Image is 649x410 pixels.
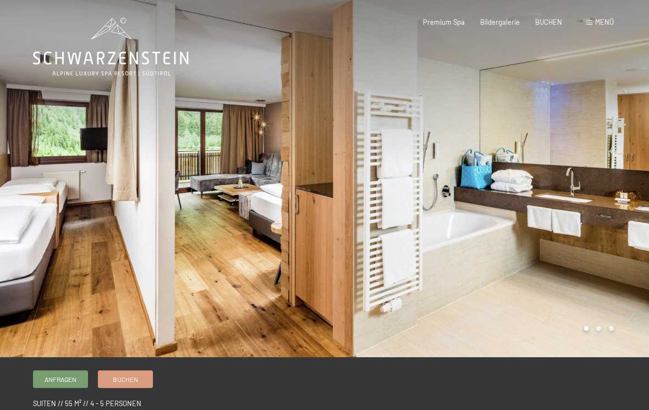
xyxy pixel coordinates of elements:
[34,371,87,387] a: Anfragen
[535,18,562,26] a: BUCHEN
[98,371,152,387] a: Buchen
[423,18,465,26] a: Premium Spa
[33,399,141,408] span: Suiten // 55 m² // 4 - 5 Personen
[45,375,76,384] span: Anfragen
[595,18,614,26] span: Menü
[113,375,138,384] span: Buchen
[480,18,520,26] a: Bildergalerie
